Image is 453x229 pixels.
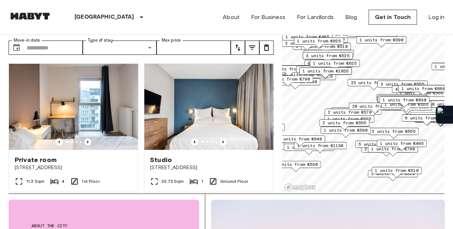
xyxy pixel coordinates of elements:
[282,39,332,51] div: Map marker
[299,66,343,72] span: 9 units from €585
[284,144,334,155] div: Map marker
[375,167,419,174] span: 1 units from €510
[88,37,113,43] label: Type of stay
[293,43,343,54] div: Map marker
[324,127,367,133] span: 1 units from €590
[368,145,418,156] div: Map marker
[381,96,425,102] span: 1 units from €640
[266,66,312,72] span: 31 units from €570
[372,167,422,178] div: Map marker
[437,108,452,122] img: Extension Icon
[9,64,138,150] img: Marketing picture of unit DE-01-12-003-01Q
[162,37,181,43] label: Max price
[308,60,351,67] span: 6 units from €585
[347,79,400,90] div: Map marker
[263,65,315,76] div: Map marker
[304,60,355,71] div: Map marker
[351,80,397,86] span: 22 units from €530
[352,103,398,109] span: 20 units from €575
[289,73,333,80] span: 2 units from €555
[428,13,444,22] a: Log in
[251,13,285,22] a: For Business
[162,178,184,185] span: 32.72 Sqm
[381,81,424,87] span: 2 units from €555
[349,102,401,114] div: Map marker
[270,78,320,89] div: Map marker
[324,115,374,127] div: Map marker
[273,78,317,85] span: 2 units from €690
[9,40,24,55] button: Choose date
[331,108,381,119] div: Map marker
[296,66,346,77] div: Map marker
[361,145,411,156] div: Map marker
[275,135,325,147] div: Map marker
[322,120,366,126] span: 2 units from €555
[382,103,432,114] div: Map marker
[310,60,360,71] div: Map marker
[278,136,322,142] span: 1 units from €640
[303,52,353,63] div: Map marker
[304,43,348,50] span: 2 units from €510
[84,138,91,145] button: Previous image
[231,40,245,55] button: tune
[365,145,408,152] span: 2 units from €565
[347,29,397,40] div: Map marker
[201,178,203,185] span: 1
[313,60,357,67] span: 1 units from €625
[379,96,429,108] div: Map marker
[263,76,313,87] div: Map marker
[259,40,274,55] button: tune
[9,63,138,216] a: Marketing picture of unit DE-01-12-003-01QPrevious imagePrevious imagePrivate room[STREET_ADDRESS...
[245,40,259,55] button: tune
[299,67,352,78] div: Map marker
[398,85,448,96] div: Map marker
[327,116,371,122] span: 1 units from €525
[150,156,172,164] span: Studio
[377,140,427,151] div: Map marker
[285,40,329,46] span: 2 units from €565
[304,50,354,61] div: Map marker
[56,138,63,145] button: Previous image
[74,13,134,22] p: [GEOGRAPHIC_DATA]
[287,144,331,151] span: 1 units from €570
[381,101,432,112] div: Map marker
[14,37,40,43] label: Move-in date
[235,124,285,135] div: Map marker
[294,37,344,48] div: Map marker
[150,164,268,171] span: [STREET_ADDRESS]
[400,90,443,96] span: 1 units from €555
[371,170,415,177] span: 1 units from €610
[301,36,344,42] span: 3 units from €555
[307,50,351,57] span: 3 units from €525
[350,30,394,36] span: 1 units from €585
[282,33,332,44] div: Map marker
[358,141,402,147] span: 5 units from €590
[405,115,448,121] span: 6 units from €875
[144,64,273,150] img: Marketing picture of unit DE-01-481-006-01
[385,101,428,108] span: 1 units from €555
[321,127,371,138] div: Map marker
[274,161,318,168] span: 2 units from €530
[345,13,357,22] a: Blog
[401,85,445,92] span: 1 units from €660
[324,109,375,120] div: Map marker
[284,183,316,191] a: Mapbox logo
[15,156,57,164] span: Private room
[144,63,274,216] a: Marketing picture of unit DE-01-481-006-01Previous imagePrevious imageStudio[STREET_ADDRESS]32.72...
[306,52,350,59] span: 3 units from €525
[240,75,290,86] div: Map marker
[328,109,371,115] span: 2 units from €570
[285,34,329,40] span: 1 units from €485
[9,13,52,20] img: Habyt
[319,119,369,130] div: Map marker
[382,97,426,103] span: 1 units from €630
[223,13,240,22] a: About
[297,142,343,149] span: 1 units from €1130
[334,108,378,114] span: 3 units from €605
[294,142,347,153] div: Map marker
[378,96,428,107] div: Map marker
[271,161,321,172] div: Map marker
[392,86,442,97] div: Map marker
